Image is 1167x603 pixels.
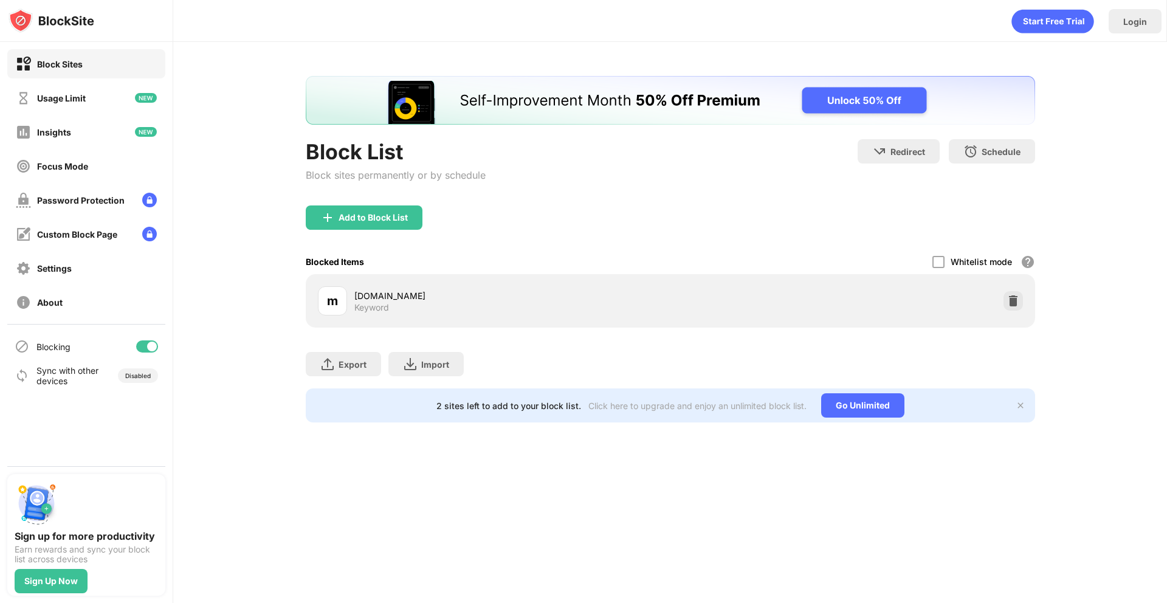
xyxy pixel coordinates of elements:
[16,227,31,242] img: customize-block-page-off.svg
[36,342,71,352] div: Blocking
[16,57,31,72] img: block-on.svg
[306,76,1035,125] iframe: Banner
[37,195,125,205] div: Password Protection
[37,263,72,274] div: Settings
[24,576,78,586] div: Sign Up Now
[16,193,31,208] img: password-protection-off.svg
[135,127,157,137] img: new-icon.svg
[142,227,157,241] img: lock-menu.svg
[890,146,925,157] div: Redirect
[37,229,117,239] div: Custom Block Page
[16,159,31,174] img: focus-off.svg
[306,169,486,181] div: Block sites permanently or by schedule
[37,93,86,103] div: Usage Limit
[339,213,408,222] div: Add to Block List
[306,257,364,267] div: Blocked Items
[821,393,904,418] div: Go Unlimited
[15,368,29,383] img: sync-icon.svg
[15,545,158,564] div: Earn rewards and sync your block list across devices
[15,481,58,525] img: push-signup.svg
[16,261,31,276] img: settings-off.svg
[37,297,63,308] div: About
[982,146,1021,157] div: Schedule
[16,91,31,106] img: time-usage-off.svg
[37,161,88,171] div: Focus Mode
[135,93,157,103] img: new-icon.svg
[37,59,83,69] div: Block Sites
[339,359,367,370] div: Export
[354,302,389,313] div: Keyword
[37,127,71,137] div: Insights
[327,292,338,310] div: m
[306,139,486,164] div: Block List
[36,365,99,386] div: Sync with other devices
[1016,401,1025,410] img: x-button.svg
[588,401,807,411] div: Click here to upgrade and enjoy an unlimited block list.
[951,257,1012,267] div: Whitelist mode
[142,193,157,207] img: lock-menu.svg
[125,372,151,379] div: Disabled
[421,359,449,370] div: Import
[15,339,29,354] img: blocking-icon.svg
[15,530,158,542] div: Sign up for more productivity
[9,9,94,33] img: logo-blocksite.svg
[16,295,31,310] img: about-off.svg
[16,125,31,140] img: insights-off.svg
[1011,9,1094,33] div: animation
[1123,16,1147,27] div: Login
[436,401,581,411] div: 2 sites left to add to your block list.
[354,289,670,302] div: [DOMAIN_NAME]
